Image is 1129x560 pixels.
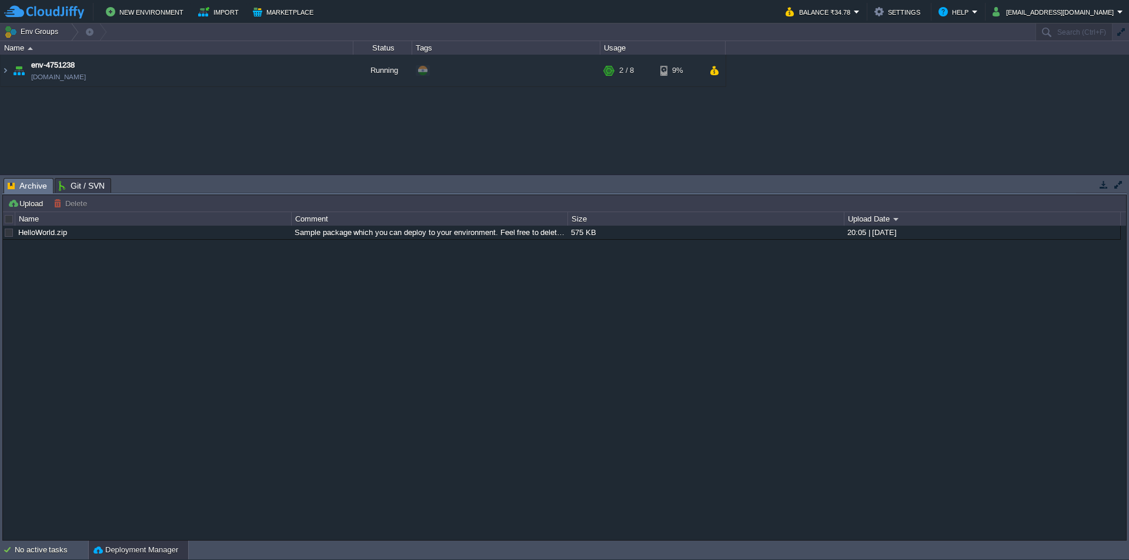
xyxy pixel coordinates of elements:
[1,55,10,86] img: AMDAwAAAACH5BAEAAAAALAAAAAABAAEAAAICRAEAOw==
[93,544,178,556] button: Deployment Manager
[1,41,353,55] div: Name
[8,179,47,193] span: Archive
[354,41,412,55] div: Status
[16,212,291,226] div: Name
[8,198,46,209] button: Upload
[413,41,600,55] div: Tags
[11,55,27,86] img: AMDAwAAAACH5BAEAAAAALAAAAAABAAEAAAICRAEAOw==
[993,5,1117,19] button: [EMAIL_ADDRESS][DOMAIN_NAME]
[31,59,75,71] a: env-4751238
[31,71,86,83] a: [DOMAIN_NAME]
[938,5,972,19] button: Help
[1080,513,1117,548] iframe: chat widget
[4,5,84,19] img: CloudJiffy
[353,55,412,86] div: Running
[59,179,105,193] span: Git / SVN
[18,228,67,237] a: HelloWorld.zip
[874,5,924,19] button: Settings
[106,5,187,19] button: New Environment
[568,226,843,239] div: 575 KB
[292,226,567,239] div: Sample package which you can deploy to your environment. Feel free to delete and upload a package...
[619,55,634,86] div: 2 / 8
[292,212,567,226] div: Comment
[601,41,725,55] div: Usage
[198,5,242,19] button: Import
[15,541,88,559] div: No active tasks
[54,198,91,209] button: Delete
[845,212,1120,226] div: Upload Date
[569,212,844,226] div: Size
[4,24,62,40] button: Env Groups
[28,47,33,50] img: AMDAwAAAACH5BAEAAAAALAAAAAABAAEAAAICRAEAOw==
[660,55,699,86] div: 9%
[844,226,1120,239] div: 20:05 | [DATE]
[253,5,317,19] button: Marketplace
[786,5,854,19] button: Balance ₹34.78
